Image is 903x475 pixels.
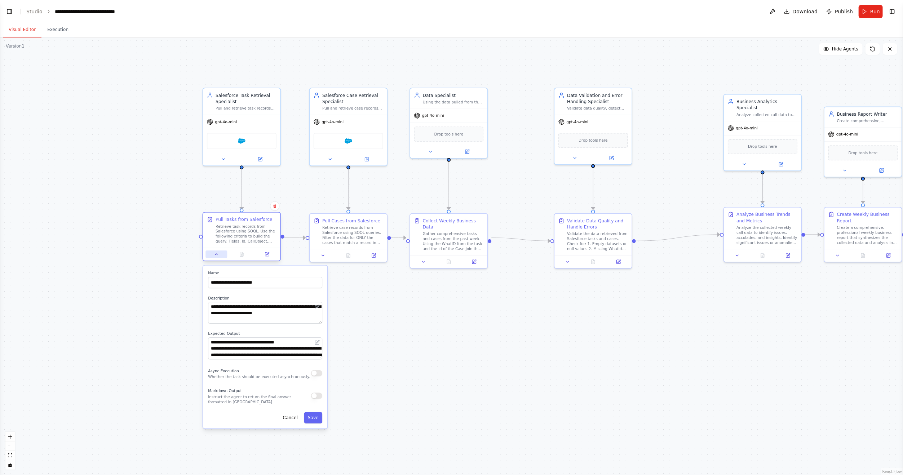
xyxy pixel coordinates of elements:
button: No output available [229,250,255,258]
button: Open in side panel [349,155,384,163]
g: Edge from 864dfad8-76ed-4370-8f0c-7cff30b3bab5 to 89244c36-f76c-4eb2-a234-92e4a8beb84f [860,180,866,203]
label: Description [208,296,322,301]
div: Validate the data retrieved from Salesforce tasks and cases. Check for: 1. Empty datasets or null... [567,231,628,252]
div: Create a comprehensive, professional weekly business report that synthesizes the collected data a... [837,225,898,245]
p: Instruct the agent to return the final answer formatted in [GEOGRAPHIC_DATA] [208,394,311,404]
div: Pull Tasks from SalesforceRetrieve task records from Salesforce using SOQL. Use the following cri... [203,213,281,263]
g: Edge from 1c5224ba-a274-4b47-af17-3bbbb133b9f3 to 59fe0559-5327-41fd-9377-18ad4df4b544 [760,168,766,204]
a: React Flow attribution [882,470,902,474]
span: gpt-4o-mini [566,119,588,124]
div: Analyze Business Trends and MetricsAnalyze the collected weekly call data to identify issues, acc... [723,207,802,262]
button: Cancel [279,412,301,423]
button: No output available [580,258,607,266]
g: Edge from 427960e8-1ddb-44e2-8ab5-9fef8f256f9d to 77449507-536c-4fdc-b4b6-4fe98090168c [590,168,596,210]
span: Async Execution [208,369,239,373]
div: Gather comprehensive tasks and cases from the past week. Using the WhatID from the task and the I... [423,231,484,252]
label: Name [208,271,322,276]
g: Edge from 622850a7-0d80-44b6-95c0-64da7c574401 to 75f69a2d-d0db-40e1-845e-420202f8671b [284,235,306,241]
button: toggle interactivity [5,460,15,470]
div: Pull Cases from Salesforce [322,218,380,224]
g: Edge from dce1ff22-badf-4f2a-a185-fcbf16a1fdfe to 75f69a2d-d0db-40e1-845e-420202f8671b [345,169,351,210]
span: Run [870,8,880,15]
div: Retrieve task records from Salesforce using SOQL. Use the following criteria to build the query: ... [216,224,276,244]
div: Validate Data Quality and Handle ErrorsValidate the data retrieved from Salesforce tasks and case... [554,213,633,269]
span: gpt-4o-mini [736,126,758,131]
button: No output available [749,252,776,259]
button: Open in side panel [463,258,485,266]
button: Open in editor [314,339,321,346]
button: Visual Editor [3,22,41,37]
div: Analyze Business Trends and Metrics [736,211,797,224]
button: Open in side panel [450,148,485,155]
g: Edge from 89826c3f-5ce9-4049-981e-51df0d944d52 to 94b5a58d-6404-4ec3-8ea5-12eec70e251d [446,161,452,210]
span: Drop tools here [579,137,608,143]
button: Hide Agents [819,43,863,55]
div: Salesforce Case Retrieval Specialist [322,92,383,105]
button: Open in side panel [777,252,799,259]
div: Collect Weekly Business Data [423,218,484,230]
div: Validate data quality, detect errors, and implement fallback procedures when data retrieval fails... [567,106,628,111]
button: Open in side panel [864,167,899,174]
button: Execution [41,22,74,37]
div: Pull Cases from SalesforceRetrieve case records from Salesforce using SOQL queries. Filter the da... [309,213,388,263]
div: Pull and retrieve task records from Salesforce using SOQL queries. Organize the data for analysis... [216,106,276,111]
button: zoom in [5,432,15,441]
div: Analyze collected call data to identify issues, accolades and insights with a focus on reducing v... [736,112,797,117]
span: gpt-4o-mini [422,113,444,118]
button: No output available [850,252,876,259]
button: Save [304,412,322,423]
div: Business Report WriterCreate comprehensive, professional weekly business reports highlighting key... [824,107,902,178]
button: Open in side panel [594,154,629,162]
span: Drop tools here [849,150,878,156]
button: zoom out [5,441,15,451]
div: Pull Tasks from Salesforce [216,216,272,222]
button: No output available [335,252,362,259]
span: Download [793,8,818,15]
div: Using the data pulled from the Task Retrieval task and the Case Retrieval task, create a final da... [423,99,484,105]
label: Expected Output [208,331,322,336]
p: Whether the task should be executed asynchronously. [208,374,310,379]
div: Retrieve case records from Salesforce using SOQL queries. Filter the data for ONLY the cases that... [322,225,383,245]
button: Open in side panel [256,250,278,258]
g: Edge from 77449507-536c-4fdc-b4b6-4fe98090168c to 59fe0559-5327-41fd-9377-18ad4df4b544 [636,231,720,244]
g: Edge from 94b5a58d-6404-4ec3-8ea5-12eec70e251d to 77449507-536c-4fdc-b4b6-4fe98090168c [491,235,550,244]
g: Edge from 651a2d0c-c8ce-4d30-a93a-bca56a7fdd78 to 622850a7-0d80-44b6-95c0-64da7c574401 [239,169,245,210]
div: Create Weekly Business Report [837,211,898,224]
div: Analyze the collected weekly call data to identify issues, accolades, and insights. Identify sign... [736,225,797,245]
button: Delete node [270,201,279,211]
nav: breadcrumb [26,8,136,15]
span: gpt-4o-mini [215,119,237,124]
img: Salesforce [345,137,352,145]
div: Data SpecialistUsing the data pulled from the Task Retrieval task and the Case Retrieval task, cr... [410,88,488,159]
span: Drop tools here [434,131,464,137]
span: gpt-4o-mini [322,119,344,124]
a: Studio [26,9,43,14]
div: Business Report Writer [837,111,898,117]
button: fit view [5,451,15,460]
div: Salesforce Task Retrieval SpecialistPull and retrieve task records from Salesforce using SOQL que... [203,88,281,166]
button: Open in side panel [242,155,278,163]
button: Open in side panel [763,160,798,168]
button: Download [781,5,821,18]
div: Salesforce Case Retrieval SpecialistPull and retrieve case records from Salesforce using SOQL que... [309,88,388,166]
div: Business Analytics SpecialistAnalyze collected call data to identify issues, accolades and insigh... [723,94,802,171]
div: Data Specialist [423,92,484,98]
button: Show left sidebar [4,6,14,17]
button: No output available [435,258,462,266]
div: React Flow controls [5,432,15,470]
button: Publish [823,5,856,18]
div: Data Validation and Error Handling Specialist [567,92,628,105]
div: Pull and retrieve case records from Salesforce using SOQL queries. Organize the data for analysis... [322,106,383,111]
div: Data Validation and Error Handling SpecialistValidate data quality, detect errors, and implement ... [554,88,633,165]
span: gpt-4o-mini [836,132,858,137]
img: Salesforce [238,137,245,145]
div: Create comprehensive, professional weekly business reports highlighting key metrics, trends, and ... [837,119,898,124]
span: Publish [835,8,853,15]
span: Drop tools here [748,143,777,150]
button: Open in side panel [877,252,899,259]
span: Hide Agents [832,46,858,52]
button: Open in side panel [363,252,385,259]
div: Validate Data Quality and Handle Errors [567,218,628,230]
div: Salesforce Task Retrieval Specialist [216,92,276,105]
button: Run [859,5,883,18]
